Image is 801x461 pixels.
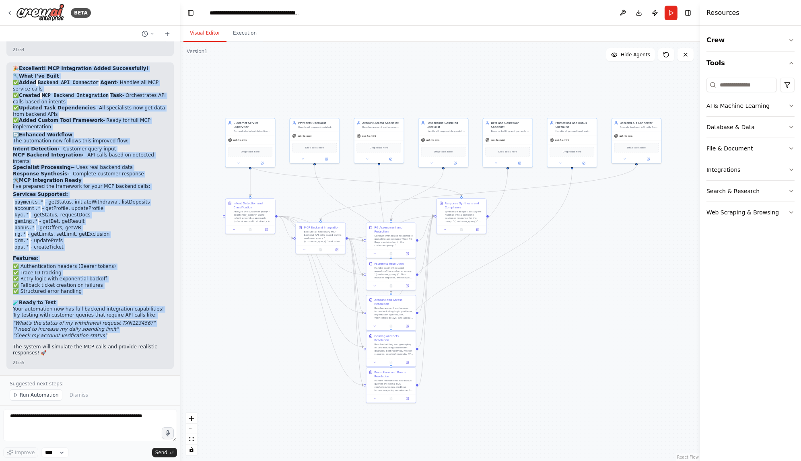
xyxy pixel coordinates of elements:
[259,227,273,232] button: Open in side panel
[400,324,414,329] button: Open in side panel
[13,255,39,261] strong: Features:
[10,381,171,387] p: Suggested next steps:
[71,8,91,18] div: BETA
[620,126,659,129] div: Execute backend API calls for payments, accounts, gaming, KYC, bonuses, and responsible gambling ...
[36,79,100,86] code: Backend API Connector
[375,234,414,247] div: Conduct immediate responsible gambling assessment when RG flags are detected in the customer quer...
[13,165,167,171] li: ← Uses real backend data
[375,307,414,319] div: Resolve account and access issues including login problems, registration queries, KYC verificatio...
[242,227,259,232] button: No output available
[13,218,39,225] code: gaming.*
[313,165,393,256] g: Edge from b73f2ce9-d1f8-4bbf-9328-933279c8e088 to 2bbd18a4-3ea9-4f67-9241-ab11c659b405
[155,449,167,456] span: Send
[319,165,638,220] g: Edge from bb7158b4-620d-4dfe-b43e-7c6c5076201d to 72250fdd-9266-4fe2-aefa-3a2c1d44002d
[13,244,31,251] code: ops.*
[298,134,312,138] span: gpt-4o-mini
[3,447,38,458] button: Improve
[383,396,399,401] button: No output available
[186,413,197,424] button: zoom in
[13,306,167,319] p: Your automation now has full backend integration capabilities! Try testing with customer queries ...
[13,344,167,356] p: The system will simulate the MCP calls and provide realistic responses! 🚀
[362,126,402,129] div: Resolve account and access issues including login problems, registration queries, KYC verificatio...
[278,214,364,315] g: Edge from 90aa0b20-79f0-4073-a872-c178d1c3f0c1 to e880682c-571d-42c0-b667-a9062ffb5c65
[389,169,510,329] g: Edge from b56ee337-5cb8-44fb-9e9c-de5ef5596f88 to 81b023ef-a7b3-4e1c-972d-9c4cc9a711c7
[13,171,167,177] li: ← Complete customer response
[348,236,364,276] g: Edge from 72250fdd-9266-4fe2-aefa-3a2c1d44002d to 2bbd18a4-3ea9-4f67-9241-ab11c659b405
[383,284,399,288] button: No output available
[706,144,753,152] div: File & Document
[13,191,68,197] strong: Services Supported:
[375,225,414,233] div: RG Assessment and Protection
[563,150,581,154] span: Drop tools here
[706,117,795,138] button: Database & Data
[706,52,795,74] button: Tools
[161,29,174,39] button: Start a new chat
[508,161,531,165] button: Open in side panel
[16,4,64,22] img: Logo
[620,121,659,125] div: Backend API Connector
[290,118,340,163] div: Payments SpecialistHandle all payment-related customer queries including deposits, withdrawals, n...
[366,331,416,367] div: Gaming and Bets ResolutionResolve betting and gameplay issues including settlement disputes, bett...
[162,427,174,439] button: Click to speak your automation idea
[375,334,414,342] div: Gaming and Bets Resolution
[379,156,402,161] button: Open in side panel
[418,214,434,242] g: Edge from 077e52ed-abd1-45a0-b0b3-9bc52a681519 to 7f238b8c-7b5f-4847-9105-2b68d7a62c31
[366,295,416,331] div: Account and Access ResolutionResolve account and access issues including login problems, registra...
[13,165,71,170] strong: Specialist Processing
[3,409,177,441] textarea: To enrich screen reader interactions, please activate Accessibility in Grammarly extension settings
[248,165,252,196] g: Edge from e0cea436-125f-4f95-82b3-b70dbabd9084 to 90aa0b20-79f0-4073-a872-c178d1c3f0c1
[427,130,466,133] div: Handle all responsible gambling queries with highest priority, including affordability concerns, ...
[13,206,167,212] li: - getProfile, updateProfile
[13,276,167,282] li: ✅ Retry logic with exponential backoff
[547,118,597,167] div: Promotions and Bonus SpecialistHandle all promotional and bonus-related queries including mislead...
[418,118,469,167] div: Responsible Gambling SpecialistHandle all responsible gambling queries with highest priority, inc...
[13,199,45,206] code: payments.*
[453,227,470,232] button: No output available
[225,198,276,234] div: Intent Detection and ClassificationAnalyze the customer query: "{customer_query}" using hybrid en...
[278,214,293,240] g: Edge from 90aa0b20-79f0-4073-a872-c178d1c3f0c1 to 72250fdd-9266-4fe2-aefa-3a2c1d44002d
[13,320,155,326] em: "What's the status of my withdrawal request TXN123456?"
[362,121,402,125] div: Account Access Specialist
[706,166,740,174] div: Integrations
[706,102,770,110] div: AI & Machine Learning
[278,214,364,349] g: Edge from 90aa0b20-79f0-4073-a872-c178d1c3f0c1 to 81b023ef-a7b3-4e1c-972d-9c4cc9a711c7
[677,455,699,459] a: React Flow attribution
[445,201,484,209] div: Response Synthesis and Compliance
[40,92,110,99] code: MCP Backend Integration
[13,146,58,152] strong: Intent Detection
[621,51,650,58] span: Hide Agents
[706,181,795,202] button: Search & Research
[13,177,167,184] h2: 🛠️
[400,284,414,288] button: Open in side panel
[366,259,416,290] div: Payments ResolutionHandle payment-related aspects of the customer query: "{customer_query}". This...
[19,66,148,71] strong: Excellent! MCP Integration Added Successfully!
[233,138,247,142] span: gpt-4o-mini
[19,177,82,183] strong: MCP Integration Ready
[304,225,340,229] div: MCP Backend Integration
[66,389,92,401] button: Dismiss
[13,73,167,80] h2: 🔧
[13,224,36,232] code: bonus.*
[227,25,263,42] button: Execution
[15,449,35,456] span: Improve
[366,222,416,258] div: RG Assessment and ProtectionConduct immediate responsible gambling assessment when RG flags are d...
[13,237,31,245] code: crm.*
[138,29,158,39] button: Switch to previous chat
[13,80,167,130] p: ✅ - Handles all MCP service calls ✅ - Orchestrates API calls based on intents ✅ - All specialists...
[706,187,760,195] div: Search & Research
[20,392,59,398] span: Run Automation
[375,266,414,279] div: Handle payment-related aspects of the customer query: "{customer_query}". This includes deposits,...
[377,165,393,292] g: Edge from 550f4b6e-7c33-4fe7-86aa-7d974ba24588 to e880682c-571d-42c0-b667-a9062ffb5c65
[234,130,273,133] div: Orchestrate intent detection using hybrid ensemble (rules + semantic similarity + LLM classifier)...
[375,343,414,356] div: Resolve betting and gameplay issues including settlement disputes, betting limits, market closure...
[19,300,56,305] strong: Ready to Test
[186,445,197,455] button: toggle interactivity
[234,201,273,209] div: Intent Detection and Classification
[186,413,197,455] div: React Flow controls
[400,360,414,365] button: Open in side panel
[498,150,517,154] span: Drop tools here
[296,222,346,254] div: MCP Backend IntegrationExecute all necessary MCP backend API calls based on the customer query "{...
[427,121,466,129] div: Responsible Gambling Specialist
[706,123,755,131] div: Database & Data
[13,212,31,219] code: kyc.*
